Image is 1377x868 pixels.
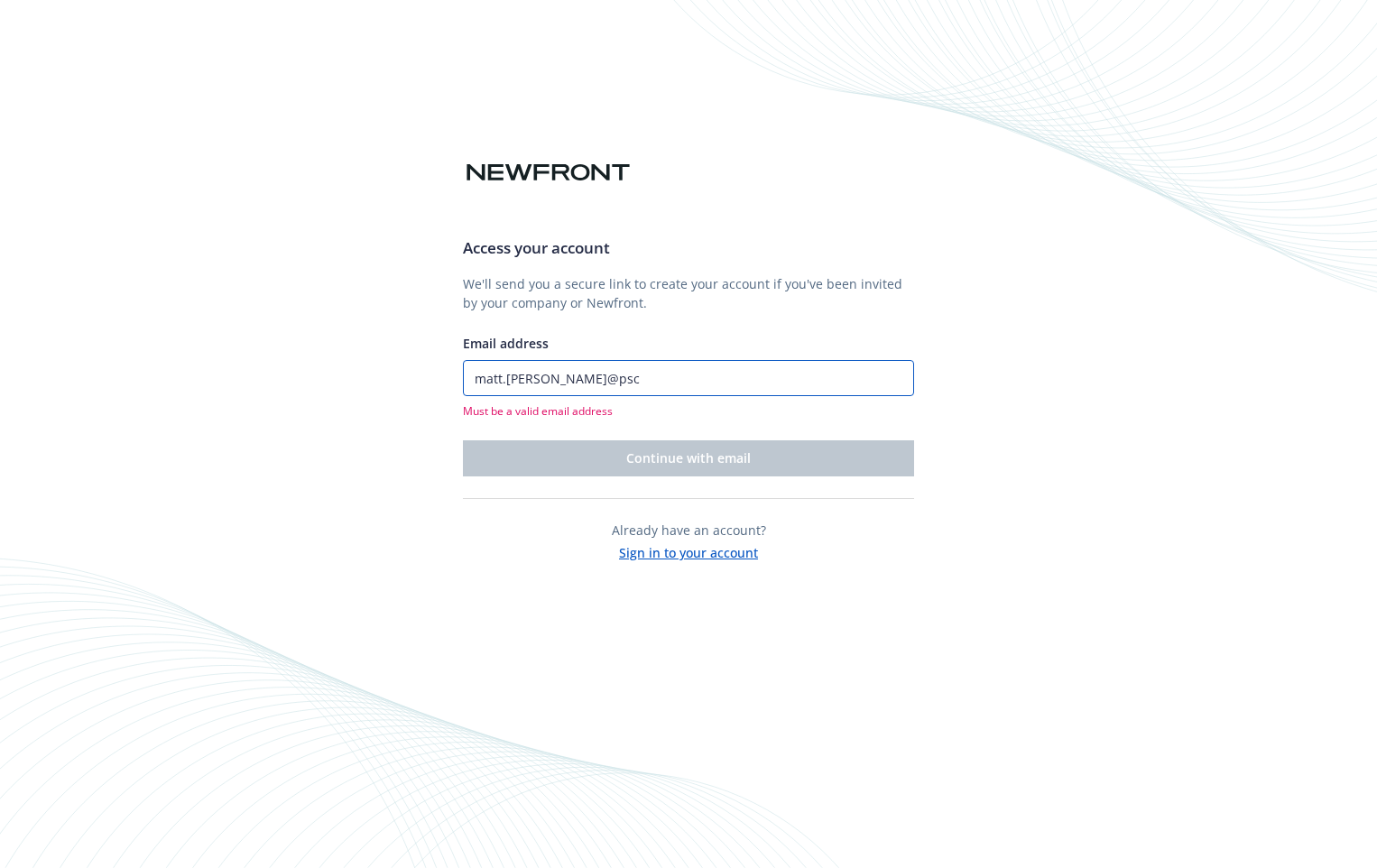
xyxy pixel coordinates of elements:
span: Continue with email [626,449,751,466]
h3: Access your account [463,236,914,260]
span: Already have an account? [612,522,766,539]
button: Continue with email [463,440,914,476]
input: Enter your email [463,360,914,396]
img: Newfront logo [463,157,633,189]
span: Must be a valid email address [463,403,914,419]
p: We'll send you a secure link to create your account if you've been invited by your company or New... [463,274,914,312]
span: Email address [463,335,549,352]
button: Sign in to your account [619,540,758,562]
